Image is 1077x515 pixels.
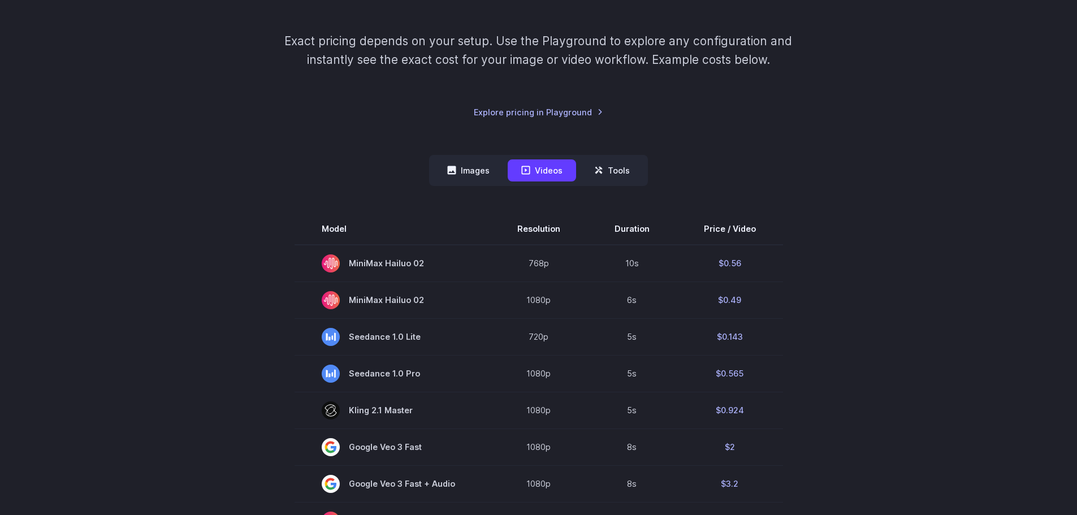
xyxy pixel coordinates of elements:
[490,282,587,318] td: 1080p
[677,213,783,245] th: Price / Video
[587,213,677,245] th: Duration
[677,429,783,465] td: $2
[490,213,587,245] th: Resolution
[322,291,463,309] span: MiniMax Hailuo 02
[508,159,576,181] button: Videos
[587,282,677,318] td: 6s
[474,106,603,119] a: Explore pricing in Playground
[322,328,463,346] span: Seedance 1.0 Lite
[677,465,783,502] td: $3.2
[322,438,463,456] span: Google Veo 3 Fast
[587,245,677,282] td: 10s
[322,401,463,419] span: Kling 2.1 Master
[677,245,783,282] td: $0.56
[587,355,677,392] td: 5s
[490,245,587,282] td: 768p
[677,282,783,318] td: $0.49
[490,429,587,465] td: 1080p
[677,318,783,355] td: $0.143
[490,318,587,355] td: 720p
[677,355,783,392] td: $0.565
[587,465,677,502] td: 8s
[677,392,783,429] td: $0.924
[322,365,463,383] span: Seedance 1.0 Pro
[490,355,587,392] td: 1080p
[581,159,643,181] button: Tools
[263,32,814,70] p: Exact pricing depends on your setup. Use the Playground to explore any configuration and instantl...
[490,392,587,429] td: 1080p
[490,465,587,502] td: 1080p
[587,318,677,355] td: 5s
[587,392,677,429] td: 5s
[322,475,463,493] span: Google Veo 3 Fast + Audio
[295,213,490,245] th: Model
[434,159,503,181] button: Images
[587,429,677,465] td: 8s
[322,254,463,272] span: MiniMax Hailuo 02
